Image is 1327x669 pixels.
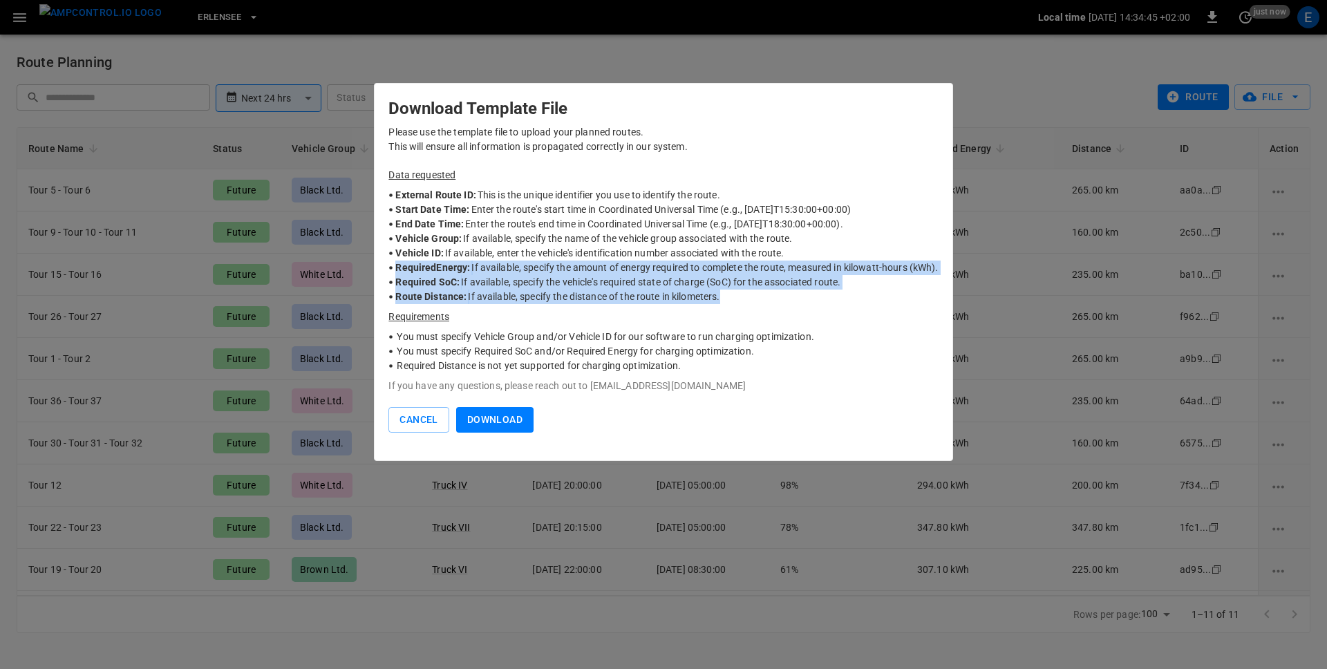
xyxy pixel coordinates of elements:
p: If available, specify the distance of the route in kilometers. [468,290,719,304]
button: Download [456,407,534,433]
span: Please use the template file to upload your planned routes. This will ensure all information is p... [388,126,687,152]
p: Required Distance is not yet supported for charging optimization. [397,359,681,373]
button: Cancel [388,407,449,433]
p: You must specify Required SoC and/or Required Energy for charging optimization. [397,344,753,359]
h5: Download Template File [388,97,938,120]
p: If available, enter the vehicle's identification number associated with the route. [445,246,784,261]
p: Data requested [388,168,938,182]
p: External Route ID: [395,188,476,202]
p: If available, specify the name of the vehicle group associated with the route. [463,232,792,246]
p: If you have any questions, please reach out to [EMAIL_ADDRESS][DOMAIN_NAME] [388,379,938,393]
p: Required SoC: [395,275,460,290]
p: You must specify Vehicle Group and/or Vehicle ID for our software to run charging optimization. [397,330,813,344]
p: If available, specify the vehicle's required state of charge (SoC) for the associated route. [461,275,840,290]
p: If available, specify the amount of energy required to complete the route, measured in kilowatt-h... [471,261,938,275]
p: Enter the route's start time in Coordinated Universal Time (e.g., [DATE]T15:30:00+00:00) [471,202,851,217]
p: Requirements [388,310,938,324]
p: Start Date Time: [395,202,469,217]
p: Vehicle Group: [395,232,462,246]
p: Enter the route's end time in Coordinated Universal Time (e.g., [DATE]T18:30:00+00:00). [465,217,843,232]
p: Route Distance: [395,290,467,304]
p: End Date Time: [395,217,464,232]
p: This is the unique identifier you use to identify the route. [478,188,720,202]
p: Vehicle ID: [395,246,443,261]
p: RequiredEnergy: [395,261,470,275]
